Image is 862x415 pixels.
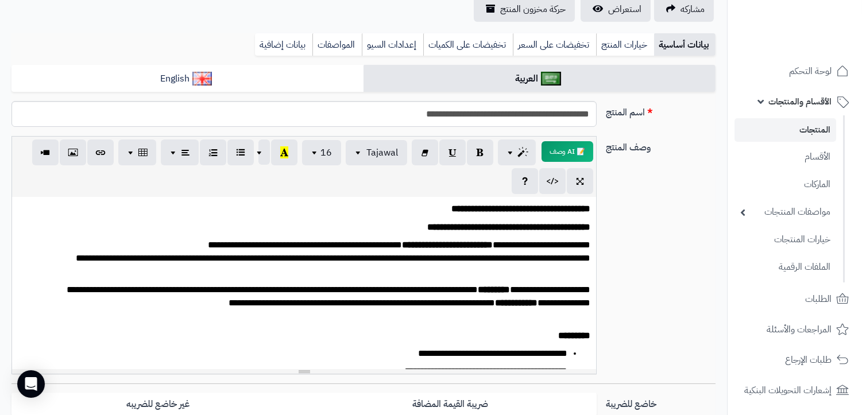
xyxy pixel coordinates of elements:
[735,285,855,313] a: الطلبات
[362,33,423,56] a: إعدادات السيو
[302,140,341,165] button: 16
[364,65,716,93] a: العربية
[805,291,832,307] span: الطلبات
[785,352,832,368] span: طلبات الإرجاع
[608,2,641,16] span: استعراض
[735,57,855,85] a: لوحة التحكم
[735,172,836,197] a: الماركات
[601,136,720,154] label: وصف المنتج
[681,2,705,16] span: مشاركه
[312,33,362,56] a: المواصفات
[601,393,720,411] label: خاضع للضريبة
[541,72,561,86] img: العربية
[11,65,364,93] a: English
[601,101,720,119] label: اسم المنتج
[192,72,212,86] img: English
[735,200,836,224] a: مواصفات المنتجات
[596,33,654,56] a: خيارات المنتج
[735,377,855,404] a: إشعارات التحويلات البنكية
[767,321,832,338] span: المراجعات والأسئلة
[346,140,407,165] button: Tajawal
[789,63,832,79] span: لوحة التحكم
[542,141,593,162] button: 📝 AI وصف
[423,33,513,56] a: تخفيضات على الكميات
[255,33,312,56] a: بيانات إضافية
[735,316,855,343] a: المراجعات والأسئلة
[744,382,832,398] span: إشعارات التحويلات البنكية
[320,146,332,160] span: 16
[735,346,855,374] a: طلبات الإرجاع
[768,94,832,110] span: الأقسام والمنتجات
[735,255,836,280] a: الملفات الرقمية
[17,370,45,398] div: Open Intercom Messenger
[654,33,716,56] a: بيانات أساسية
[513,33,596,56] a: تخفيضات على السعر
[366,146,398,160] span: Tajawal
[500,2,566,16] span: حركة مخزون المنتج
[735,227,836,252] a: خيارات المنتجات
[735,118,836,142] a: المنتجات
[735,145,836,169] a: الأقسام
